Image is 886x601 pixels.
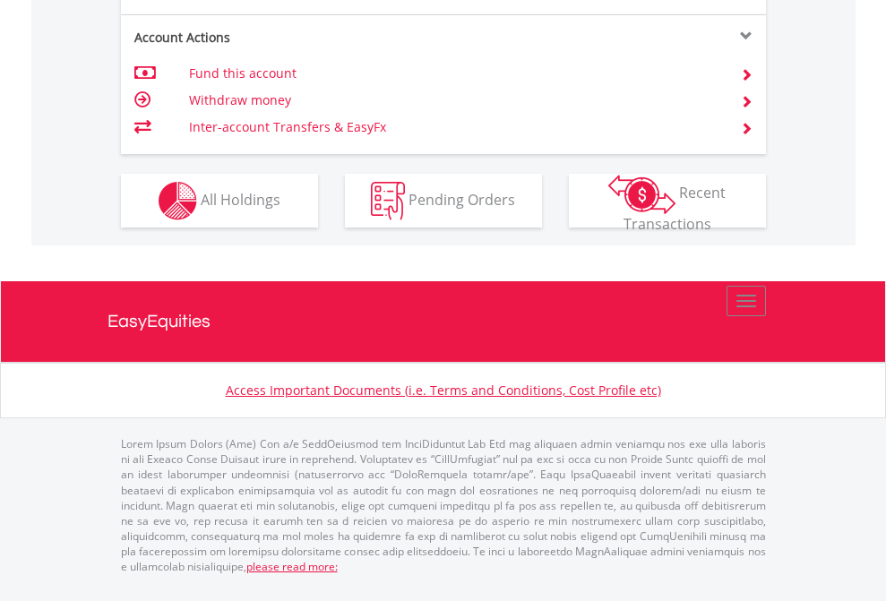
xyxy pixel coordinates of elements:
[121,436,766,574] p: Lorem Ipsum Dolors (Ame) Con a/e SeddOeiusmod tem InciDiduntut Lab Etd mag aliquaen admin veniamq...
[608,175,675,214] img: transactions-zar-wht.png
[569,174,766,228] button: Recent Transactions
[201,189,280,209] span: All Holdings
[409,189,515,209] span: Pending Orders
[121,29,443,47] div: Account Actions
[189,60,718,87] td: Fund this account
[159,182,197,220] img: holdings-wht.png
[189,114,718,141] td: Inter-account Transfers & EasyFx
[189,87,718,114] td: Withdraw money
[345,174,542,228] button: Pending Orders
[246,559,338,574] a: please read more:
[121,174,318,228] button: All Holdings
[226,382,661,399] a: Access Important Documents (i.e. Terms and Conditions, Cost Profile etc)
[108,281,779,362] a: EasyEquities
[371,182,405,220] img: pending_instructions-wht.png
